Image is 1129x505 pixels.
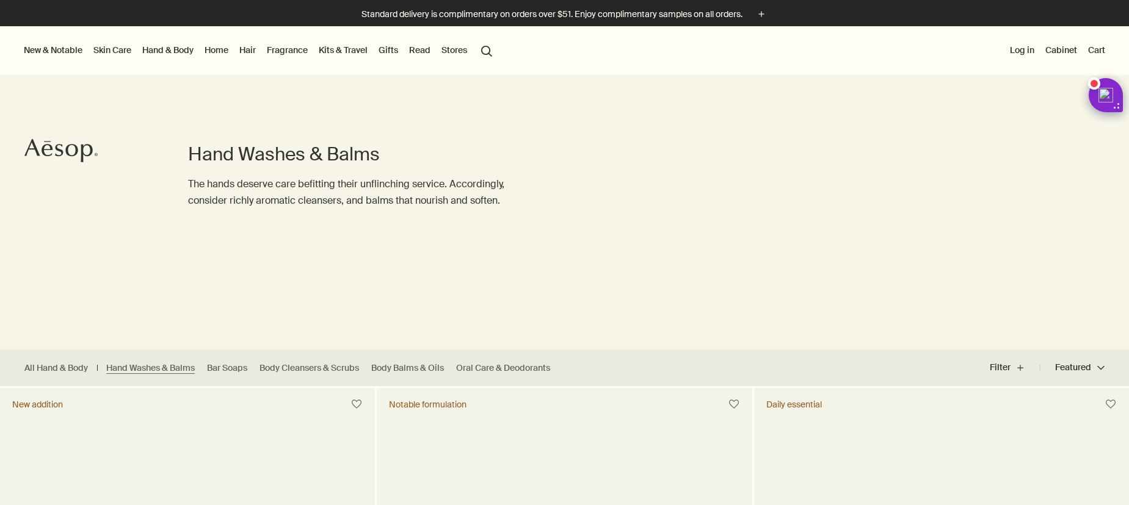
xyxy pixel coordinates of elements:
[1007,42,1037,58] button: Log in
[1007,26,1108,75] nav: supplementary
[237,42,258,58] a: Hair
[188,142,515,167] h1: Hand Washes & Balms
[21,26,498,75] nav: primary
[24,362,88,374] a: All Hand & Body
[990,353,1040,382] button: Filter
[12,399,63,410] div: New addition
[346,393,368,415] button: Save to cabinet
[1086,42,1108,58] button: Cart
[140,42,196,58] a: Hand & Body
[361,7,768,21] button: Standard delivery is complimentary on orders over $51. Enjoy complimentary samples on all orders.
[371,362,444,374] a: Body Balms & Oils
[316,42,370,58] a: Kits & Travel
[260,362,359,374] a: Body Cleansers & Scrubs
[766,399,822,410] div: Daily essential
[723,393,745,415] button: Save to cabinet
[106,362,195,374] a: Hand Washes & Balms
[188,176,515,209] p: The hands deserve care befitting their unflinching service. Accordingly, consider richly aromatic...
[264,42,310,58] a: Fragrance
[207,362,247,374] a: Bar Soaps
[376,42,401,58] a: Gifts
[389,399,466,410] div: Notable formulation
[456,362,550,374] a: Oral Care & Deodorants
[21,42,85,58] button: New & Notable
[1043,42,1080,58] a: Cabinet
[91,42,134,58] a: Skin Care
[21,135,101,169] a: Aesop
[1040,353,1105,382] button: Featured
[476,38,498,62] button: Open search
[361,8,742,21] p: Standard delivery is complimentary on orders over $51. Enjoy complimentary samples on all orders.
[407,42,433,58] a: Read
[24,138,98,163] svg: Aesop
[1100,393,1122,415] button: Save to cabinet
[202,42,231,58] a: Home
[439,42,470,58] button: Stores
